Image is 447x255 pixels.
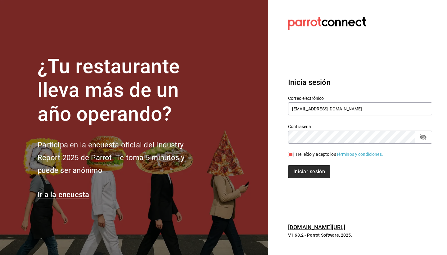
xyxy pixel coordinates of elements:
button: Iniciar sesión [288,165,330,178]
h1: ¿Tu restaurante lleva más de un año operando? [38,55,205,126]
label: Contraseña [288,124,432,128]
a: Ir a la encuesta [38,190,89,199]
div: He leído y acepto los [296,151,383,158]
input: Ingresa tu correo electrónico [288,102,432,115]
h3: Inicia sesión [288,77,432,88]
button: passwordField [418,132,428,142]
label: Correo electrónico [288,96,432,100]
h2: Participa en la encuesta oficial del Industry Report 2025 de Parrot. Te toma 5 minutos y puede se... [38,139,205,177]
p: V1.68.2 - Parrot Software, 2025. [288,232,432,238]
a: Términos y condiciones. [336,152,383,157]
a: [DOMAIN_NAME][URL] [288,224,345,230]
